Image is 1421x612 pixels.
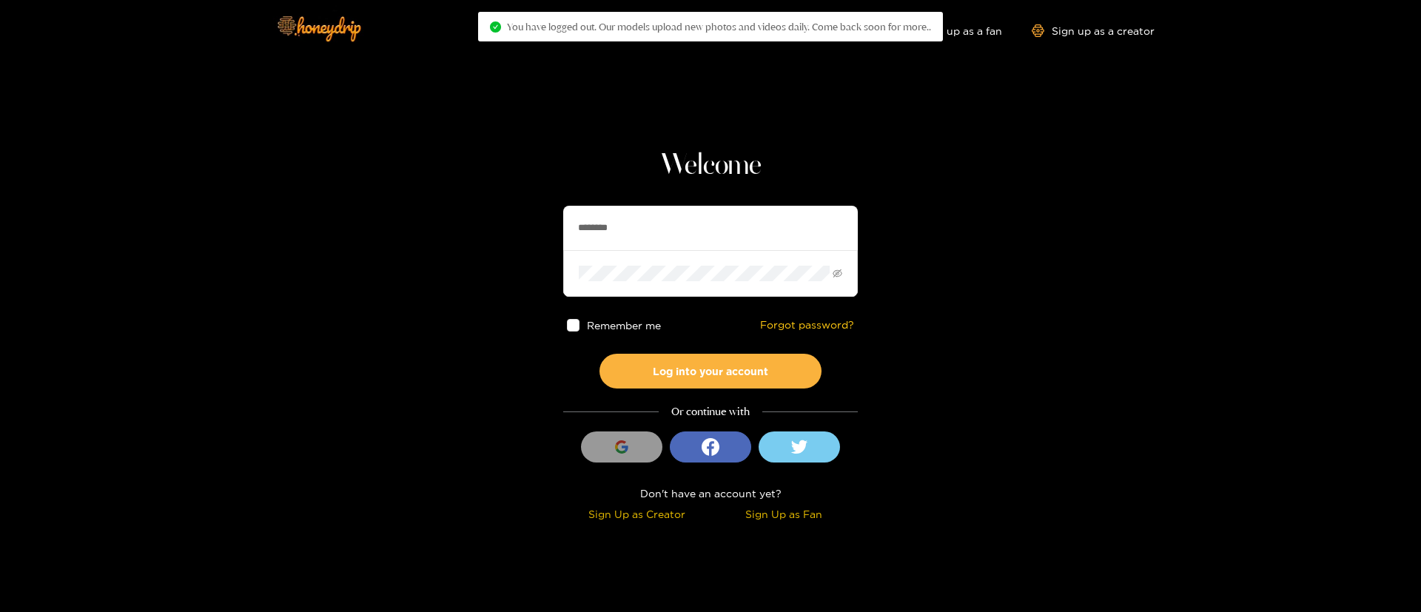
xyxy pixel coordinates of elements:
h1: Welcome [563,148,858,184]
span: eye-invisible [833,269,842,278]
a: Sign up as a fan [901,24,1002,37]
span: You have logged out. Our models upload new photos and videos daily. Come back soon for more.. [507,21,931,33]
button: Log into your account [599,354,822,389]
a: Forgot password? [760,319,854,332]
div: Sign Up as Creator [567,505,707,522]
div: Sign Up as Fan [714,505,854,522]
a: Sign up as a creator [1032,24,1155,37]
span: check-circle [490,21,501,33]
div: Don't have an account yet? [563,485,858,502]
span: Remember me [587,320,661,331]
div: Or continue with [563,403,858,420]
